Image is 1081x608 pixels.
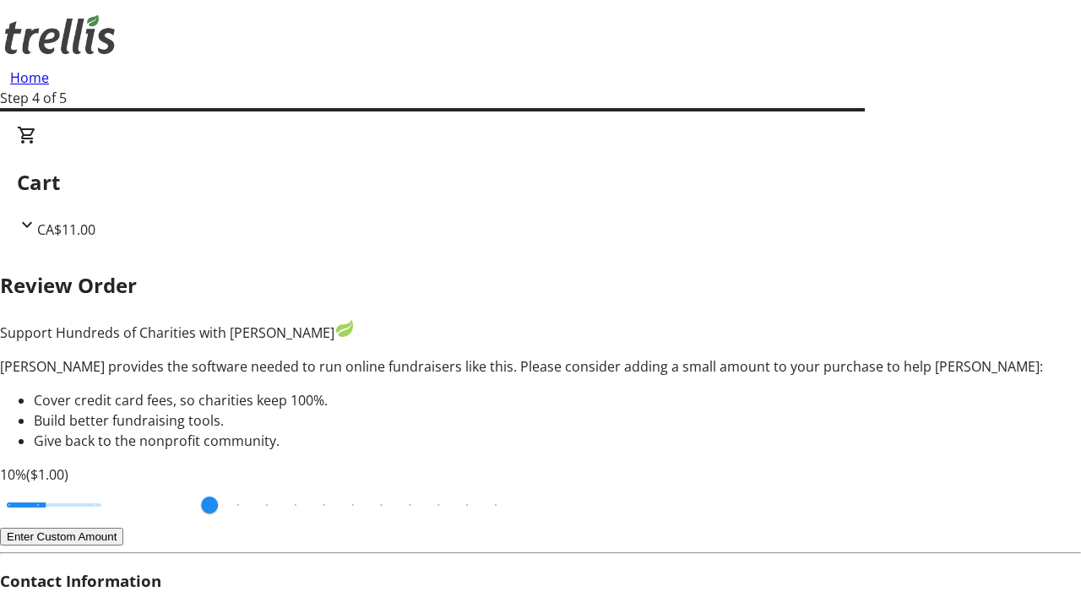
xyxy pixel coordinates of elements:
h2: Cart [17,167,1064,198]
li: Cover credit card fees, so charities keep 100%. [34,390,1081,410]
div: CartCA$11.00 [17,125,1064,240]
li: Build better fundraising tools. [34,410,1081,431]
li: Give back to the nonprofit community. [34,431,1081,451]
span: CA$11.00 [37,220,95,239]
